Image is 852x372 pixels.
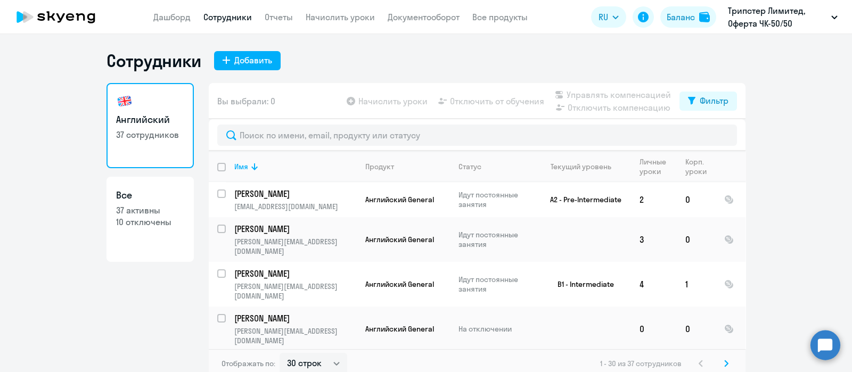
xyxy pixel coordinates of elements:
[234,188,356,200] a: [PERSON_NAME]
[234,312,356,324] a: [PERSON_NAME]
[458,275,531,294] p: Идут постоянные занятия
[365,279,434,289] span: Английский General
[234,282,356,301] p: [PERSON_NAME][EMAIL_ADDRESS][DOMAIN_NAME]
[667,11,695,23] div: Баланс
[699,12,710,22] img: balance
[677,217,716,262] td: 0
[234,237,356,256] p: [PERSON_NAME][EMAIL_ADDRESS][DOMAIN_NAME]
[265,12,293,22] a: Отчеты
[217,125,737,146] input: Поиск по имени, email, продукту или статусу
[532,262,631,307] td: B1 - Intermediate
[458,162,481,171] div: Статус
[532,182,631,217] td: A2 - Pre-Intermediate
[106,83,194,168] a: Английский37 сотрудников
[458,230,531,249] p: Идут постоянные занятия
[106,177,194,262] a: Все37 активны10 отключены
[685,157,715,176] div: Корп. уроки
[458,190,531,209] p: Идут постоянные занятия
[234,162,248,171] div: Имя
[217,95,275,108] span: Вы выбрали: 0
[458,324,531,334] p: На отключении
[631,182,677,217] td: 2
[222,359,275,368] span: Отображать по:
[660,6,716,28] button: Балансbalance
[365,324,434,334] span: Английский General
[116,216,184,228] p: 10 отключены
[116,188,184,202] h3: Все
[234,188,355,200] p: [PERSON_NAME]
[234,223,355,235] p: [PERSON_NAME]
[728,4,827,30] p: Трипстер Лимитед, Оферта ЧК-50/50
[203,12,252,22] a: Сотрудники
[458,162,531,171] div: Статус
[365,235,434,244] span: Английский General
[677,307,716,351] td: 0
[106,50,201,71] h1: Сотрудники
[640,157,676,176] div: Личные уроки
[214,51,281,70] button: Добавить
[700,94,728,107] div: Фильтр
[551,162,611,171] div: Текущий уровень
[600,359,682,368] span: 1 - 30 из 37 сотрудников
[116,129,184,140] p: 37 сотрудников
[677,182,716,217] td: 0
[234,162,356,171] div: Имя
[116,93,133,110] img: english
[234,326,356,345] p: [PERSON_NAME][EMAIL_ADDRESS][DOMAIN_NAME]
[679,92,737,111] button: Фильтр
[472,12,528,22] a: Все продукты
[116,204,184,216] p: 37 активны
[116,113,184,127] h3: Английский
[640,157,669,176] div: Личные уроки
[388,12,460,22] a: Документооборот
[365,162,394,171] div: Продукт
[599,11,608,23] span: RU
[540,162,630,171] div: Текущий уровень
[234,268,355,279] p: [PERSON_NAME]
[365,162,449,171] div: Продукт
[234,202,356,211] p: [EMAIL_ADDRESS][DOMAIN_NAME]
[306,12,375,22] a: Начислить уроки
[631,262,677,307] td: 4
[723,4,843,30] button: Трипстер Лимитед, Оферта ЧК-50/50
[234,54,272,67] div: Добавить
[365,195,434,204] span: Английский General
[234,223,356,235] a: [PERSON_NAME]
[631,217,677,262] td: 3
[234,268,356,279] a: [PERSON_NAME]
[677,262,716,307] td: 1
[234,312,355,324] p: [PERSON_NAME]
[591,6,626,28] button: RU
[631,307,677,351] td: 0
[685,157,708,176] div: Корп. уроки
[153,12,191,22] a: Дашборд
